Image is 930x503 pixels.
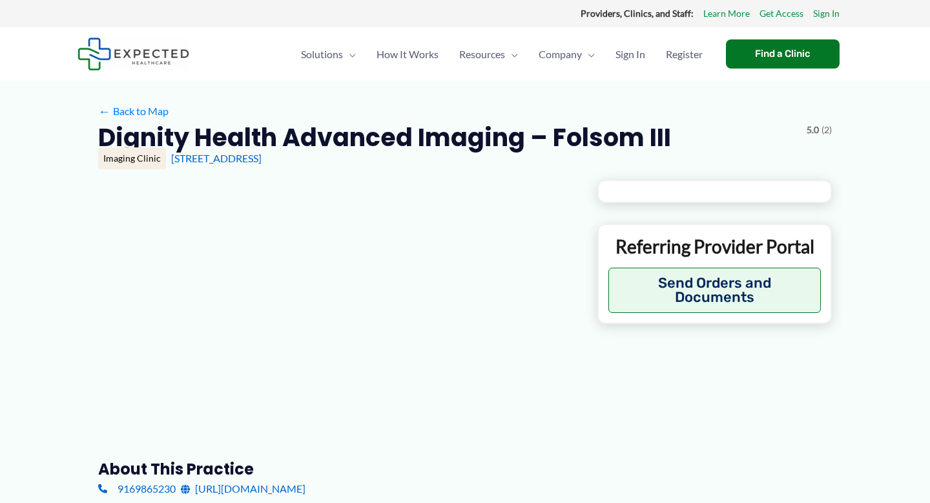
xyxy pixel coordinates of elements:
[459,32,505,77] span: Resources
[608,268,821,313] button: Send Orders and Documents
[343,32,356,77] span: Menu Toggle
[608,235,821,258] p: Referring Provider Portal
[301,32,343,77] span: Solutions
[726,39,840,69] a: Find a Clinic
[77,37,189,70] img: Expected Healthcare Logo - side, dark font, small
[605,32,656,77] a: Sign In
[98,147,166,169] div: Imaging Clinic
[813,5,840,22] a: Sign In
[171,152,262,164] a: [STREET_ADDRESS]
[449,32,528,77] a: ResourcesMenu Toggle
[377,32,439,77] span: How It Works
[505,32,518,77] span: Menu Toggle
[759,5,803,22] a: Get Access
[539,32,582,77] span: Company
[181,479,305,498] a: [URL][DOMAIN_NAME]
[98,102,169,121] a: ←Back to Map
[656,32,713,77] a: Register
[98,105,110,117] span: ←
[703,5,750,22] a: Learn More
[366,32,449,77] a: How It Works
[821,122,832,138] span: (2)
[615,32,645,77] span: Sign In
[528,32,605,77] a: CompanyMenu Toggle
[98,479,176,498] a: 9169865230
[98,122,671,153] h2: Dignity Health Advanced Imaging – Folsom III
[666,32,703,77] span: Register
[291,32,713,77] nav: Primary Site Navigation
[291,32,366,77] a: SolutionsMenu Toggle
[98,459,577,479] h3: About this practice
[581,8,694,19] strong: Providers, Clinics, and Staff:
[807,122,819,138] span: 5.0
[582,32,595,77] span: Menu Toggle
